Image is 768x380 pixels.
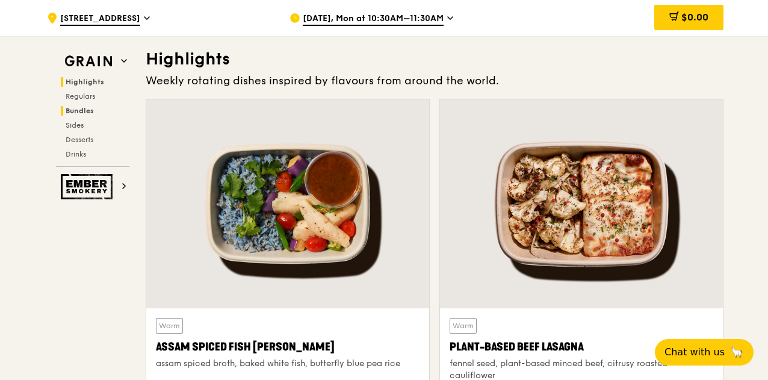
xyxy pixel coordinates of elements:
span: Chat with us [664,345,725,360]
span: $0.00 [681,11,708,23]
div: Warm [156,318,183,334]
span: Desserts [66,135,93,144]
span: 🦙 [729,345,744,360]
img: Grain web logo [61,51,116,72]
span: Regulars [66,92,95,101]
span: Highlights [66,78,104,86]
img: Ember Smokery web logo [61,174,116,199]
div: assam spiced broth, baked white fish, butterfly blue pea rice [156,358,420,370]
span: Drinks [66,150,86,158]
span: Bundles [66,107,94,115]
span: [STREET_ADDRESS] [60,13,140,26]
div: Weekly rotating dishes inspired by flavours from around the world. [146,72,723,89]
div: Plant-Based Beef Lasagna [450,338,713,355]
span: [DATE], Mon at 10:30AM–11:30AM [303,13,444,26]
span: Sides [66,121,84,129]
div: Warm [450,318,477,334]
h3: Highlights [146,48,723,70]
div: Assam Spiced Fish [PERSON_NAME] [156,338,420,355]
button: Chat with us🦙 [655,339,754,366]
